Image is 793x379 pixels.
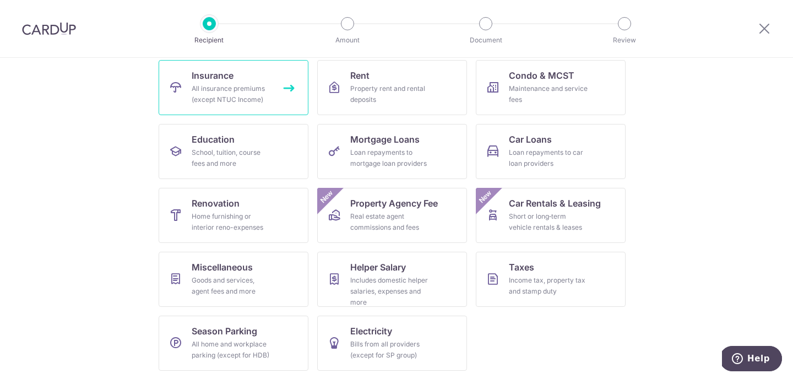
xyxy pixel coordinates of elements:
span: Insurance [192,69,233,82]
img: CardUp [22,22,76,35]
iframe: Opens a widget where you can find more information [722,346,782,373]
a: InsuranceAll insurance premiums (except NTUC Income) [159,60,308,115]
a: RentProperty rent and rental deposits [317,60,467,115]
a: Property Agency FeeReal estate agent commissions and feesNew [317,188,467,243]
span: Mortgage Loans [350,133,420,146]
div: Loan repayments to mortgage loan providers [350,147,430,169]
span: Education [192,133,235,146]
a: Helper SalaryIncludes domestic helper salaries, expenses and more [317,252,467,307]
a: Season ParkingAll home and workplace parking (except for HDB) [159,316,308,371]
a: MiscellaneousGoods and services, agent fees and more [159,252,308,307]
span: Car Rentals & Leasing [509,197,601,210]
span: New [476,188,495,206]
span: Helper Salary [350,261,406,274]
span: Property Agency Fee [350,197,438,210]
div: Short or long‑term vehicle rentals & leases [509,211,588,233]
span: Help [25,8,48,18]
a: Car Rentals & LeasingShort or long‑term vehicle rentals & leasesNew [476,188,626,243]
div: School, tuition, course fees and more [192,147,271,169]
a: Car LoansLoan repayments to car loan providers [476,124,626,179]
div: Real estate agent commissions and fees [350,211,430,233]
span: Electricity [350,324,392,338]
span: Car Loans [509,133,552,146]
p: Review [584,35,665,46]
span: Taxes [509,261,534,274]
span: Miscellaneous [192,261,253,274]
span: Condo & MCST [509,69,574,82]
div: Maintenance and service fees [509,83,588,105]
span: Rent [350,69,370,82]
div: Income tax, property tax and stamp duty [509,275,588,297]
a: Mortgage LoansLoan repayments to mortgage loan providers [317,124,467,179]
p: Recipient [169,35,250,46]
a: TaxesIncome tax, property tax and stamp duty [476,252,626,307]
a: Condo & MCSTMaintenance and service fees [476,60,626,115]
p: Amount [307,35,388,46]
a: ElectricityBills from all providers (except for SP group) [317,316,467,371]
div: Loan repayments to car loan providers [509,147,588,169]
div: Includes domestic helper salaries, expenses and more [350,275,430,308]
div: Property rent and rental deposits [350,83,430,105]
div: Home furnishing or interior reno-expenses [192,211,271,233]
div: Bills from all providers (except for SP group) [350,339,430,361]
div: Goods and services, agent fees and more [192,275,271,297]
span: Renovation [192,197,240,210]
a: RenovationHome furnishing or interior reno-expenses [159,188,308,243]
div: All home and workplace parking (except for HDB) [192,339,271,361]
a: EducationSchool, tuition, course fees and more [159,124,308,179]
div: All insurance premiums (except NTUC Income) [192,83,271,105]
span: Season Parking [192,324,257,338]
p: Document [445,35,526,46]
span: New [318,188,336,206]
